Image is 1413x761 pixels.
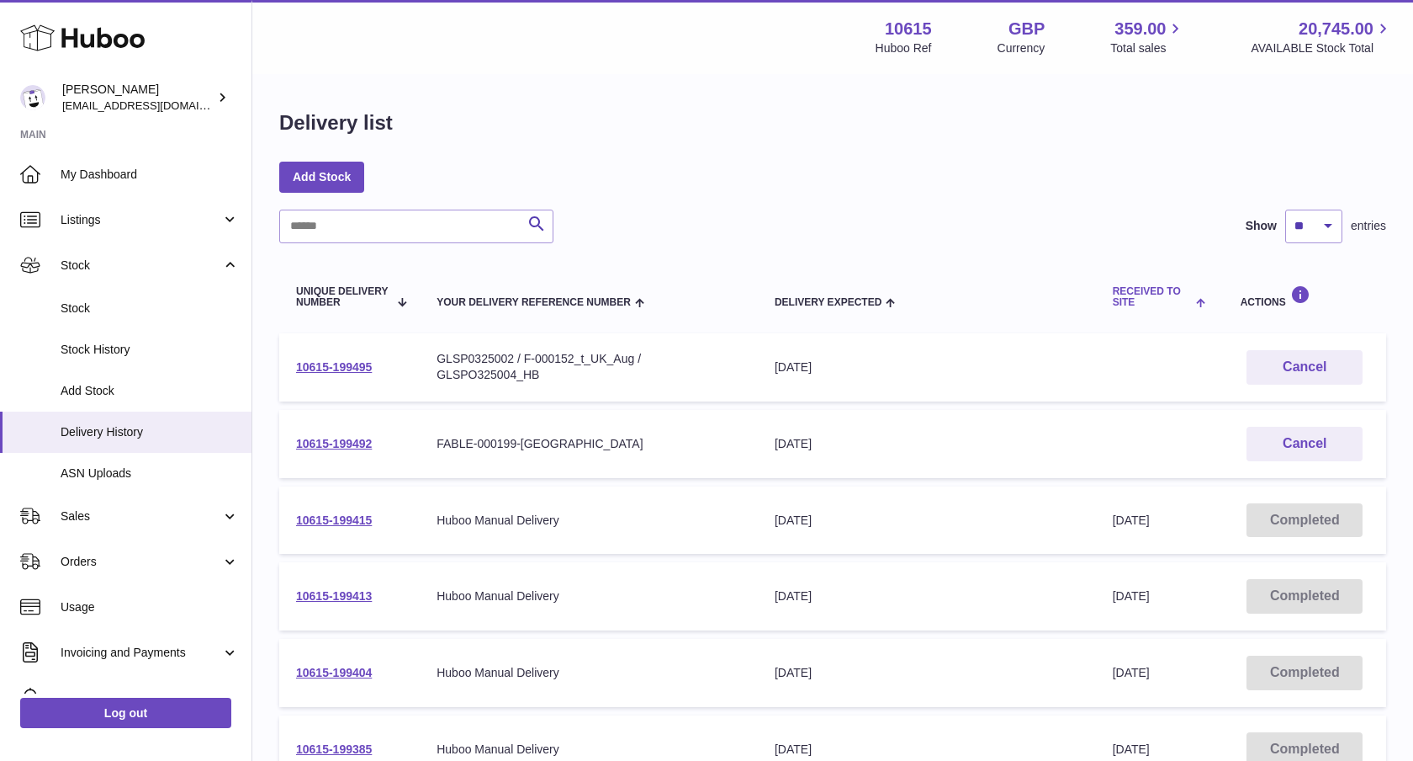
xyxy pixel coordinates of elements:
[1251,18,1393,56] a: 20,745.00 AVAILABLE Stock Total
[437,513,741,529] div: Huboo Manual Delivery
[437,436,741,452] div: FABLE-000199-[GEOGRAPHIC_DATA]
[296,360,372,374] a: 10615-199495
[61,167,239,183] span: My Dashboard
[296,437,372,450] a: 10615-199492
[1110,18,1185,56] a: 359.00 Total sales
[1113,514,1150,527] span: [DATE]
[876,40,932,56] div: Huboo Ref
[1241,285,1369,308] div: Actions
[775,359,1079,375] div: [DATE]
[437,351,741,383] div: GLSP0325002 / F-000152_t_UK_Aug / GLSPO325004_HB
[885,18,932,40] strong: 10615
[61,212,221,228] span: Listings
[296,514,372,527] a: 10615-199415
[775,588,1079,604] div: [DATE]
[61,599,239,615] span: Usage
[1113,286,1193,308] span: Received to Site
[1246,218,1277,234] label: Show
[775,742,1079,758] div: [DATE]
[1113,742,1150,756] span: [DATE]
[775,436,1079,452] div: [DATE]
[1299,18,1373,40] span: 20,745.00
[62,82,214,114] div: [PERSON_NAME]
[1251,40,1393,56] span: AVAILABLE Stock Total
[1113,589,1150,603] span: [DATE]
[61,690,239,706] span: Cases
[1110,40,1185,56] span: Total sales
[775,513,1079,529] div: [DATE]
[61,258,221,274] span: Stock
[296,286,389,308] span: Unique Delivery Number
[61,645,221,661] span: Invoicing and Payments
[1008,18,1045,40] strong: GBP
[437,588,741,604] div: Huboo Manual Delivery
[20,698,231,728] a: Log out
[61,342,239,358] span: Stock History
[62,98,247,112] span: [EMAIL_ADDRESS][DOMAIN_NAME]
[296,589,372,603] a: 10615-199413
[279,109,393,136] h1: Delivery list
[61,554,221,570] span: Orders
[61,383,239,399] span: Add Stock
[775,297,881,308] span: Delivery Expected
[61,508,221,524] span: Sales
[61,301,239,317] span: Stock
[61,466,239,482] span: ASN Uploads
[437,742,741,758] div: Huboo Manual Delivery
[998,40,1045,56] div: Currency
[61,424,239,440] span: Delivery History
[1113,666,1150,679] span: [DATE]
[1114,18,1166,40] span: 359.00
[437,297,631,308] span: Your Delivery Reference Number
[437,665,741,681] div: Huboo Manual Delivery
[1246,427,1363,461] button: Cancel
[279,162,364,192] a: Add Stock
[775,665,1079,681] div: [DATE]
[296,742,372,756] a: 10615-199385
[296,666,372,679] a: 10615-199404
[20,85,45,110] img: fulfillment@fable.com
[1246,350,1363,385] button: Cancel
[1351,218,1386,234] span: entries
